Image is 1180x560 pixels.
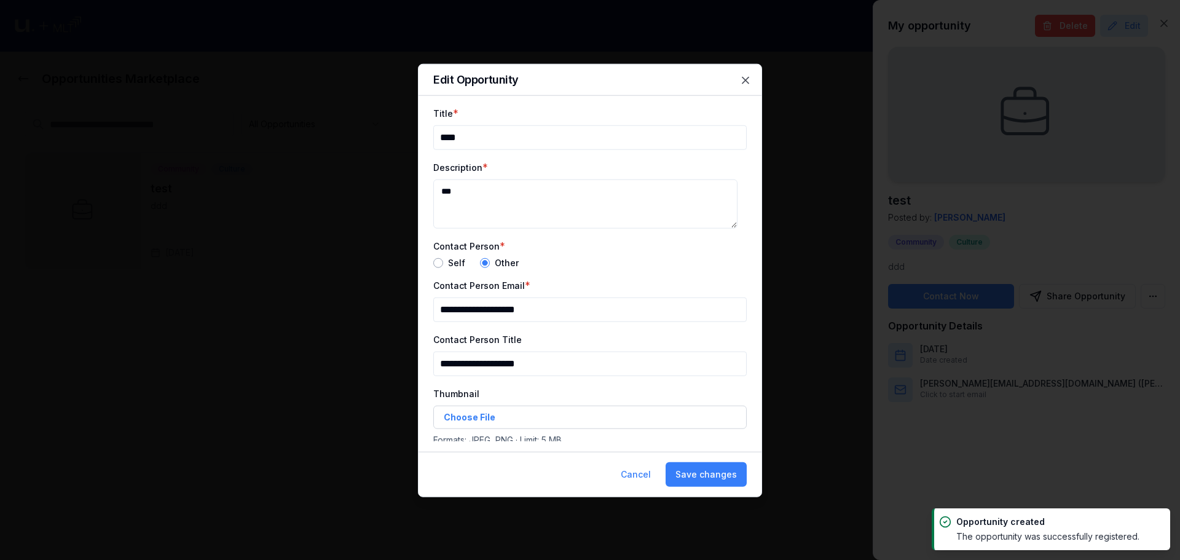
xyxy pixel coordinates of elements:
[611,462,661,486] button: Cancel
[495,258,519,267] label: Other
[433,240,500,251] label: Contact Person
[666,462,747,486] button: Save changes
[433,433,747,446] p: Formats: JPEG, PNG · Limit: 5 MB
[444,411,495,423] span: Choose File
[433,162,482,172] label: Description
[433,108,453,118] label: Title
[433,74,519,85] h2: Edit Opportunity
[433,280,525,290] label: Contact Person Email
[433,388,479,398] label: Thumbnail
[448,258,465,267] label: Self
[433,334,522,344] label: Contact Person Title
